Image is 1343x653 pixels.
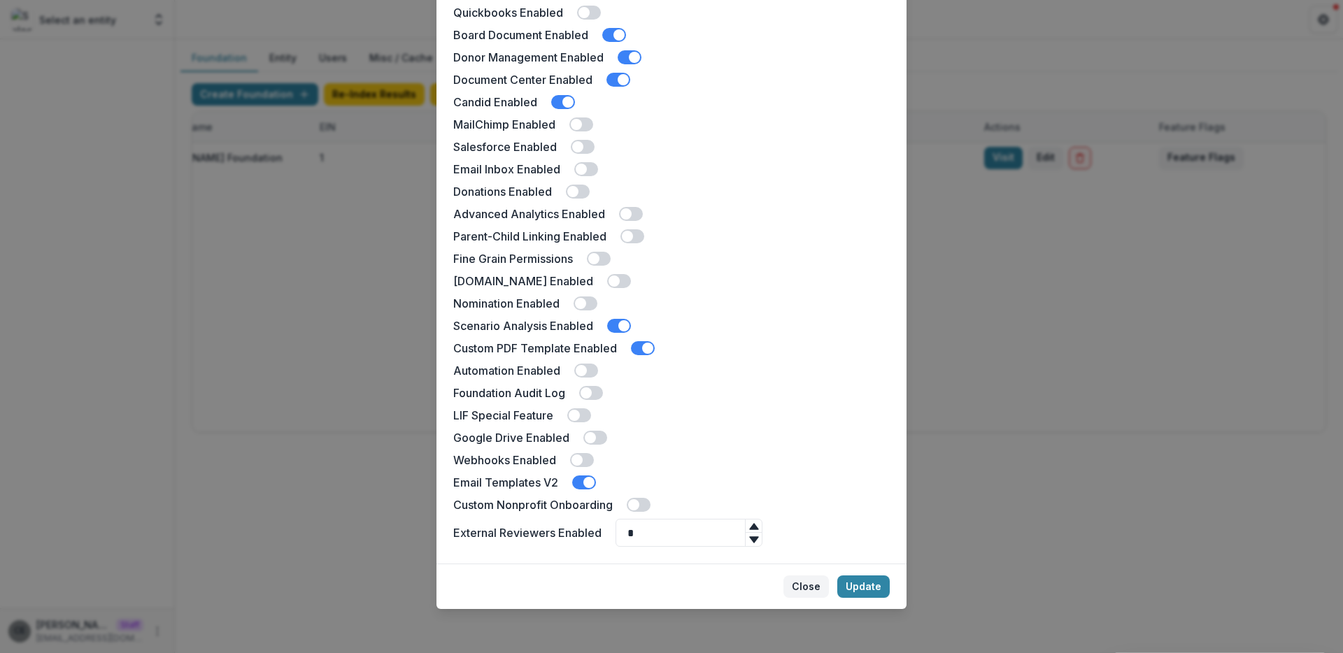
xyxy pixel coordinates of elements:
[453,496,613,513] label: Custom Nonprofit Onboarding
[453,524,602,541] label: External Reviewers Enabled
[453,4,563,21] label: Quickbooks Enabled
[453,407,553,424] label: LIF Special Feature
[453,340,617,357] label: Custom PDF Template Enabled
[453,94,537,110] label: Candid Enabled
[837,575,890,598] button: Update
[453,429,569,446] label: Google Drive Enabled
[453,452,556,468] label: Webhooks Enabled
[453,228,606,245] label: Parent-Child Linking Enabled
[453,183,552,200] label: Donations Enabled
[453,206,605,222] label: Advanced Analytics Enabled
[453,116,555,133] label: MailChimp Enabled
[783,575,829,598] button: Close
[453,71,592,88] label: Document Center Enabled
[453,250,573,267] label: Fine Grain Permissions
[453,295,560,312] label: Nomination Enabled
[453,362,560,379] label: Automation Enabled
[453,474,558,491] label: Email Templates V2
[453,385,565,401] label: Foundation Audit Log
[453,273,593,289] label: [DOMAIN_NAME] Enabled
[453,49,604,66] label: Donor Management Enabled
[453,138,557,155] label: Salesforce Enabled
[453,317,593,334] label: Scenario Analysis Enabled
[453,161,560,178] label: Email Inbox Enabled
[453,27,588,43] label: Board Document Enabled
